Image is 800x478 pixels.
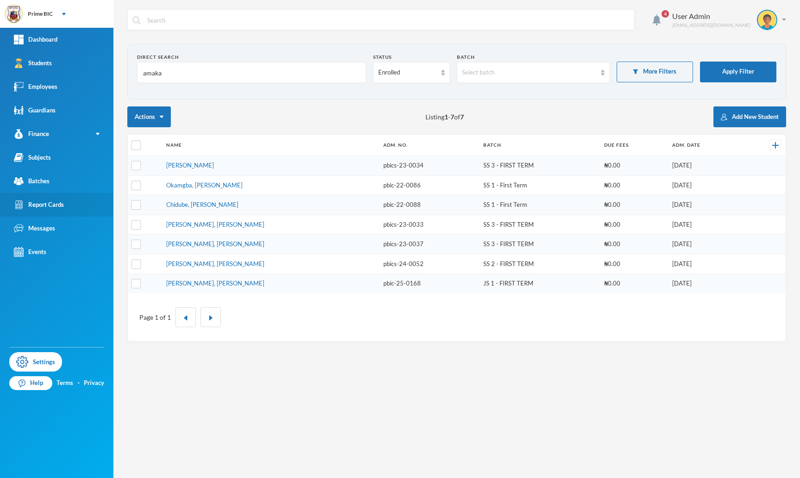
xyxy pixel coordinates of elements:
[479,215,600,235] td: SS 3 - FIRST TERM
[56,379,73,388] a: Terms
[14,82,57,92] div: Employees
[166,201,238,208] a: Chidube, [PERSON_NAME]
[600,274,668,293] td: ₦0.00
[425,112,464,122] span: Listing - of
[14,58,52,68] div: Students
[14,153,51,162] div: Subjects
[379,156,479,176] td: pbics-23-0034
[84,379,104,388] a: Privacy
[146,10,629,31] input: Search
[758,11,776,29] img: STUDENT
[9,352,62,372] a: Settings
[457,54,610,61] div: Batch
[668,195,744,215] td: [DATE]
[132,16,141,25] img: search
[373,54,450,61] div: Status
[668,156,744,176] td: [DATE]
[600,135,668,156] th: Due Fees
[668,135,744,156] th: Adm. Date
[14,223,55,233] div: Messages
[479,195,600,215] td: SS 1 - First Term
[166,260,264,267] a: [PERSON_NAME], [PERSON_NAME]
[479,135,600,156] th: Batch
[772,142,779,149] img: +
[713,106,786,127] button: Add New Student
[462,68,596,77] div: Select batch
[668,254,744,274] td: [DATE]
[600,254,668,274] td: ₦0.00
[166,240,264,248] a: [PERSON_NAME], [PERSON_NAME]
[479,235,600,255] td: SS 3 - FIRST TERM
[379,235,479,255] td: pbics-23-0037
[14,247,46,257] div: Events
[14,200,64,210] div: Report Cards
[9,376,52,390] a: Help
[14,35,57,44] div: Dashboard
[444,113,448,121] b: 1
[378,68,436,77] div: Enrolled
[668,235,744,255] td: [DATE]
[166,221,264,228] a: [PERSON_NAME], [PERSON_NAME]
[166,181,243,189] a: Okamgba, [PERSON_NAME]
[379,274,479,293] td: pbic-25-0168
[600,235,668,255] td: ₦0.00
[379,135,479,156] th: Adm. No.
[672,11,750,22] div: User Admin
[78,379,80,388] div: ·
[600,156,668,176] td: ₦0.00
[139,312,171,322] div: Page 1 of 1
[14,176,50,186] div: Batches
[460,113,464,121] b: 7
[479,274,600,293] td: JS 1 - FIRST TERM
[617,62,693,82] button: More Filters
[672,22,750,29] div: [EMAIL_ADDRESS][DOMAIN_NAME]
[479,156,600,176] td: SS 3 - FIRST TERM
[668,175,744,195] td: [DATE]
[600,195,668,215] td: ₦0.00
[166,279,264,287] a: [PERSON_NAME], [PERSON_NAME]
[600,215,668,235] td: ₦0.00
[379,195,479,215] td: pbic-22-0088
[600,175,668,195] td: ₦0.00
[379,254,479,274] td: pbics-24-0052
[127,106,171,127] button: Actions
[379,215,479,235] td: pbics-23-0033
[142,62,361,83] input: Name, Admin No, Phone number, Email Address
[5,5,24,24] img: logo
[450,113,454,121] b: 7
[14,106,56,115] div: Guardians
[662,10,669,18] span: 4
[137,54,366,61] div: Direct Search
[479,254,600,274] td: SS 2 - FIRST TERM
[668,274,744,293] td: [DATE]
[14,129,49,139] div: Finance
[166,161,214,169] a: [PERSON_NAME]
[28,10,53,18] div: Prime BIC
[162,135,379,156] th: Name
[479,175,600,195] td: SS 1 - First Term
[700,62,776,82] button: Apply Filter
[668,215,744,235] td: [DATE]
[379,175,479,195] td: pbic-22-0086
